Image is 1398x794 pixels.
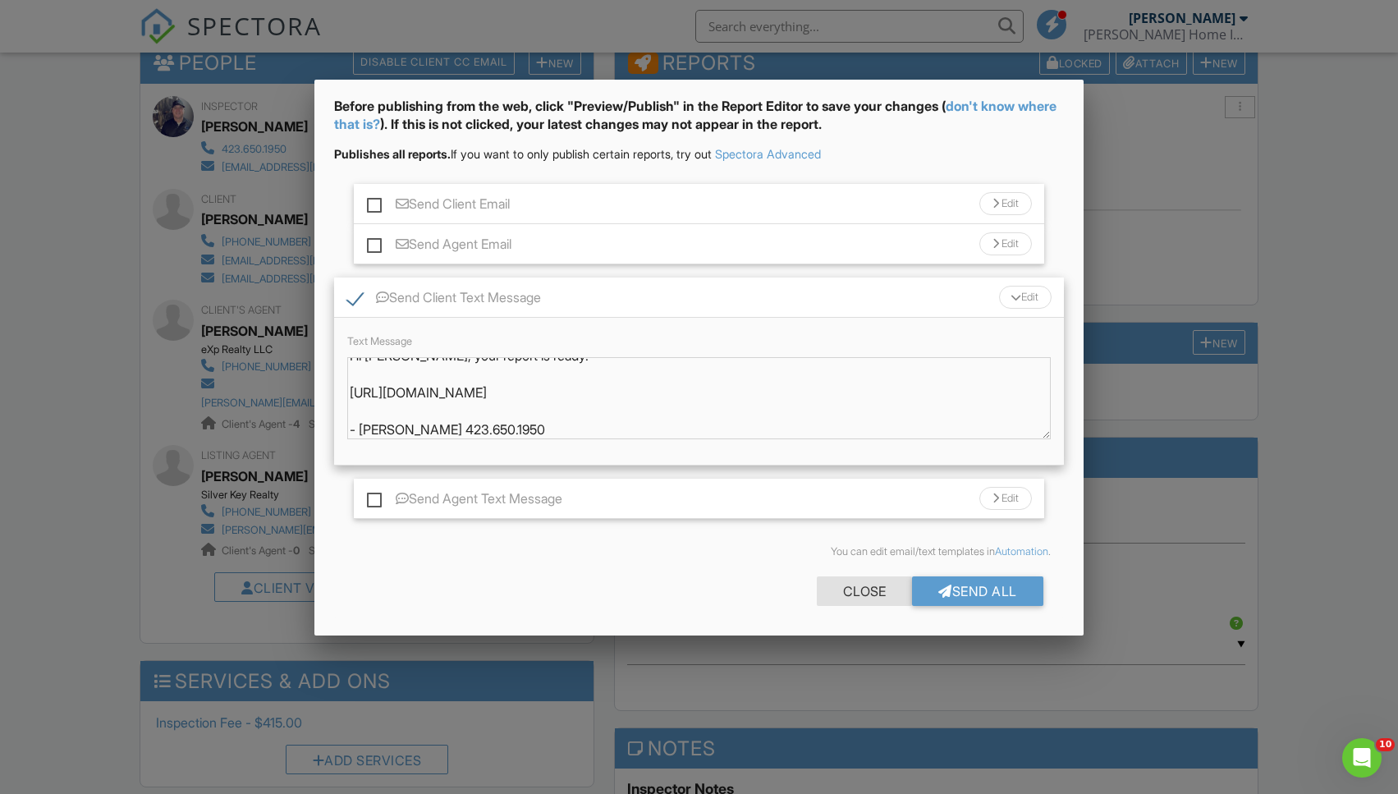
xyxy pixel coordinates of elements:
textarea: Hi [PERSON_NAME], your report is ready: [URL][DOMAIN_NAME] - [PERSON_NAME] 423.650.1950 [347,357,1051,439]
label: Send Client Text Message [347,290,541,310]
label: Text Message [347,335,412,347]
iframe: Intercom live chat [1342,738,1382,778]
a: Automation [995,545,1048,558]
div: You can edit email/text templates in . [347,545,1051,558]
span: If you want to only publish certain reports, try out [334,147,712,161]
label: Send Client Email [367,196,510,217]
a: don't know where that is? [334,98,1057,132]
div: Edit [979,232,1032,255]
div: Edit [979,487,1032,510]
div: Edit [999,286,1052,309]
label: Send Agent Email [367,236,511,257]
span: 10 [1376,738,1395,751]
div: Close [817,576,912,606]
div: Send All [912,576,1043,606]
div: Before publishing from the web, click "Preview/Publish" in the Report Editor to save your changes... [334,97,1064,147]
label: Send Agent Text Message [367,491,562,512]
strong: Publishes all reports. [334,147,451,161]
a: Spectora Advanced [715,147,821,161]
div: Edit [979,192,1032,215]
